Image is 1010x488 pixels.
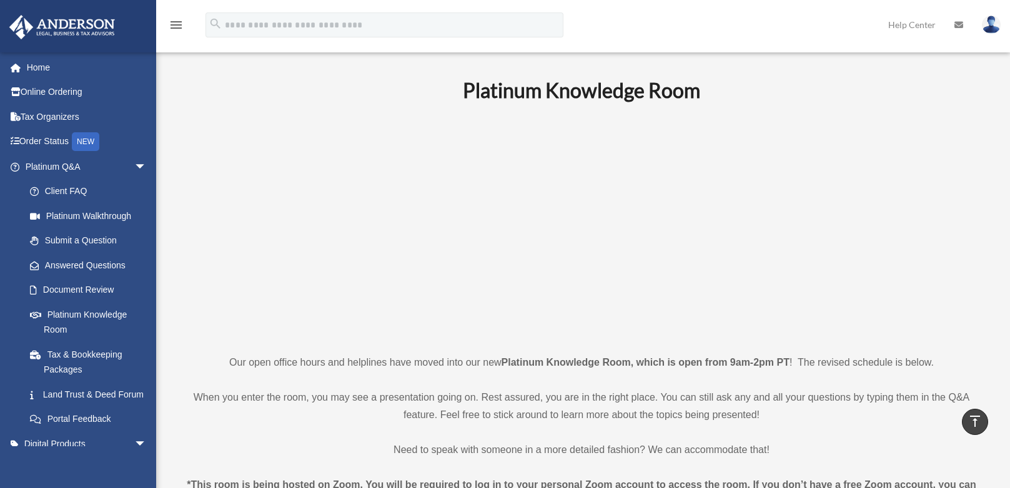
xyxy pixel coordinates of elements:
i: vertical_align_top [968,414,983,429]
a: Home [9,55,166,80]
a: Platinum Q&Aarrow_drop_down [9,154,166,179]
a: Tax & Bookkeeping Packages [17,342,166,382]
a: Tax Organizers [9,104,166,129]
a: Portal Feedback [17,407,166,432]
a: Digital Productsarrow_drop_down [9,431,166,456]
a: Document Review [17,278,166,303]
span: arrow_drop_down [134,431,159,457]
p: When you enter the room, you may see a presentation going on. Rest assured, you are in the right ... [178,389,985,424]
a: Answered Questions [17,253,166,278]
a: Platinum Walkthrough [17,203,166,228]
a: vertical_align_top [962,409,988,435]
p: Need to speak with someone in a more detailed fashion? We can accommodate that! [178,441,985,459]
a: Submit a Question [17,228,166,253]
div: NEW [72,132,99,151]
strong: Platinum Knowledge Room, which is open from 9am-2pm PT [502,357,790,368]
b: Platinum Knowledge Room [463,78,700,102]
a: Land Trust & Deed Forum [17,382,166,407]
i: menu [169,17,184,32]
a: menu [169,22,184,32]
span: arrow_drop_down [134,154,159,180]
img: Anderson Advisors Platinum Portal [6,15,119,39]
img: User Pic [982,16,1001,34]
iframe: 231110_Toby_KnowledgeRoom [394,120,769,331]
a: Order StatusNEW [9,129,166,155]
p: Our open office hours and helplines have moved into our new ! The revised schedule is below. [178,354,985,371]
a: Online Ordering [9,80,166,105]
a: Client FAQ [17,179,166,204]
a: Platinum Knowledge Room [17,302,159,342]
i: search [209,17,222,31]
